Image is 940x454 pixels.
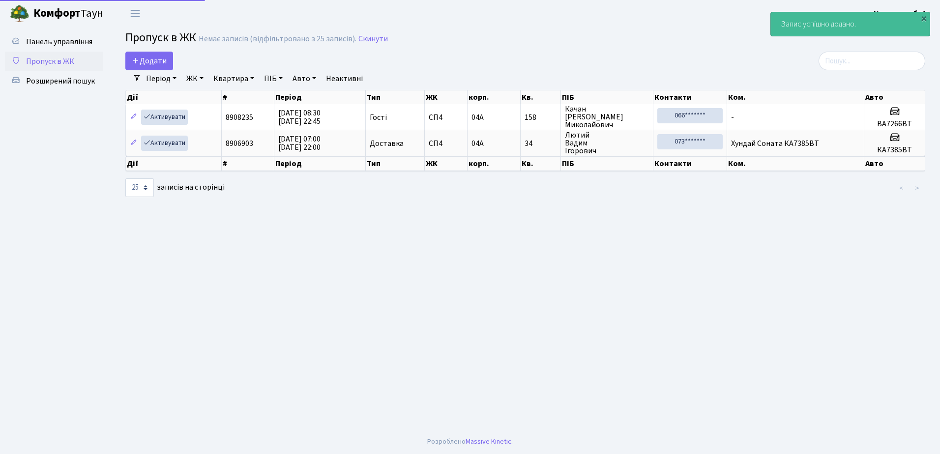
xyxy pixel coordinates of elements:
[525,140,557,147] span: 34
[427,436,513,447] div: Розроблено .
[125,178,154,197] select: записів на сторінці
[366,156,425,171] th: Тип
[5,52,103,71] a: Пропуск в ЖК
[289,70,320,87] a: Авто
[10,4,29,24] img: logo.png
[565,105,649,129] span: Качан [PERSON_NAME] Миколайович
[425,90,468,104] th: ЖК
[366,90,425,104] th: Тип
[222,90,274,104] th: #
[653,156,727,171] th: Контакти
[26,76,95,86] span: Розширений пошук
[141,136,188,151] a: Активувати
[142,70,180,87] a: Період
[199,34,356,44] div: Немає записів (відфільтровано з 25 записів).
[521,90,561,104] th: Кв.
[33,5,81,21] b: Комфорт
[565,131,649,155] span: Лютий Вадим Ігорович
[125,52,173,70] a: Додати
[278,134,321,153] span: [DATE] 07:00 [DATE] 22:00
[874,8,928,19] b: Консьєрж б. 4.
[521,156,561,171] th: Кв.
[429,113,463,121] span: СП4
[731,112,734,123] span: -
[919,13,929,23] div: ×
[731,138,819,149] span: Хундай Соната КА7385ВТ
[471,138,484,149] span: 04А
[727,90,864,104] th: Ком.
[182,70,207,87] a: ЖК
[274,90,366,104] th: Період
[5,71,103,91] a: Розширений пошук
[222,156,274,171] th: #
[868,119,921,129] h5: ВА7266ВТ
[466,436,511,447] a: Massive Kinetic
[727,156,864,171] th: Ком.
[868,145,921,155] h5: КА7385ВТ
[471,112,484,123] span: 04А
[468,156,521,171] th: корп.
[226,112,253,123] span: 8908235
[26,36,92,47] span: Панель управління
[260,70,287,87] a: ПІБ
[125,178,225,197] label: записів на сторінці
[5,32,103,52] a: Панель управління
[425,156,468,171] th: ЖК
[322,70,367,87] a: Неактивні
[141,110,188,125] a: Активувати
[370,140,404,147] span: Доставка
[653,90,727,104] th: Контакти
[819,52,925,70] input: Пошук...
[874,8,928,20] a: Консьєрж б. 4.
[125,29,196,46] span: Пропуск в ЖК
[370,113,387,121] span: Гості
[274,156,366,171] th: Період
[525,113,557,121] span: 158
[429,140,463,147] span: СП4
[26,56,74,67] span: Пропуск в ЖК
[33,5,103,22] span: Таун
[123,5,147,22] button: Переключити навігацію
[864,156,925,171] th: Авто
[864,90,925,104] th: Авто
[278,108,321,127] span: [DATE] 08:30 [DATE] 22:45
[468,90,521,104] th: корп.
[226,138,253,149] span: 8906903
[132,56,167,66] span: Додати
[561,156,653,171] th: ПІБ
[358,34,388,44] a: Скинути
[561,90,653,104] th: ПІБ
[126,90,222,104] th: Дії
[209,70,258,87] a: Квартира
[771,12,930,36] div: Запис успішно додано.
[126,156,222,171] th: Дії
